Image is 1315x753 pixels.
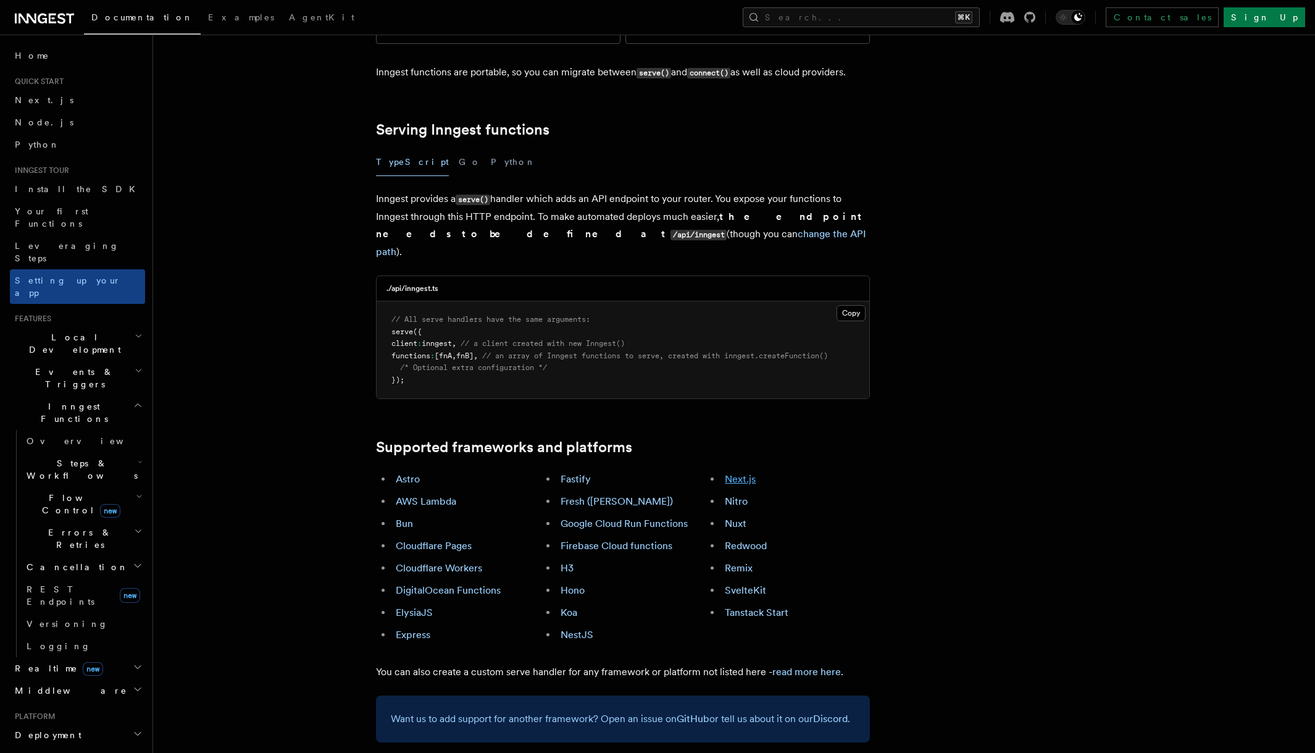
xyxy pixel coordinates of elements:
p: Want us to add support for another framework? Open an issue on or tell us about it on our . [391,710,855,728]
a: Redwood [725,540,767,552]
button: Events & Triggers [10,361,145,395]
span: new [83,662,103,676]
span: , [474,351,478,360]
a: Nitro [725,495,748,507]
code: serve() [456,195,490,205]
span: Node.js [15,117,73,127]
button: Local Development [10,326,145,361]
span: new [120,588,140,603]
span: Overview [27,436,154,446]
a: Remix [725,562,753,574]
a: REST Endpointsnew [22,578,145,613]
span: [fnA [435,351,452,360]
div: Inngest Functions [10,430,145,657]
span: , [452,339,456,348]
span: Your first Functions [15,206,88,229]
span: Documentation [91,12,193,22]
a: Logging [22,635,145,657]
a: DigitalOcean Functions [396,584,501,596]
a: Cloudflare Pages [396,540,472,552]
a: Python [10,133,145,156]
span: : [430,351,435,360]
a: Sign Up [1224,7,1305,27]
a: AgentKit [282,4,362,33]
span: Install the SDK [15,184,143,194]
span: functions [391,351,430,360]
a: Serving Inngest functions [376,121,549,138]
span: Platform [10,712,56,721]
a: Leveraging Steps [10,235,145,269]
a: Examples [201,4,282,33]
span: }); [391,376,404,384]
span: REST Endpoints [27,584,94,607]
button: Search...⌘K [743,7,980,27]
button: Steps & Workflows [22,452,145,487]
a: Contact sales [1106,7,1219,27]
button: Realtimenew [10,657,145,679]
button: Toggle dark mode [1056,10,1085,25]
h3: ./api/inngest.ts [386,284,438,293]
span: fnB] [456,351,474,360]
a: Your first Functions [10,200,145,235]
kbd: ⌘K [955,11,972,23]
a: Express [396,629,430,641]
code: serve() [637,68,671,78]
a: Home [10,44,145,67]
span: Inngest Functions [10,400,133,425]
span: serve [391,327,413,336]
span: Quick start [10,77,64,86]
span: Deployment [10,729,81,741]
span: Flow Control [22,492,136,516]
a: Fresh ([PERSON_NAME]) [561,495,673,507]
span: Logging [27,641,91,651]
a: Install the SDK [10,178,145,200]
span: Versioning [27,619,108,629]
a: Documentation [84,4,201,35]
button: Go [459,148,481,176]
a: Astro [396,473,420,485]
a: Node.js [10,111,145,133]
a: NestJS [561,629,593,641]
button: TypeScript [376,148,449,176]
span: ({ [413,327,422,336]
span: Leveraging Steps [15,241,119,263]
span: inngest [422,339,452,348]
a: H3 [561,562,574,574]
a: ElysiaJS [396,607,433,618]
a: Firebase Cloud functions [561,540,672,552]
p: Inngest provides a handler which adds an API endpoint to your router. You expose your functions t... [376,190,870,261]
a: Koa [561,607,577,618]
span: // an array of Inngest functions to serve, created with inngest.createFunction() [482,351,828,360]
button: Inngest Functions [10,395,145,430]
span: Steps & Workflows [22,457,138,482]
p: You can also create a custom serve handler for any framework or platform not listed here - . [376,663,870,681]
button: Flow Controlnew [22,487,145,521]
span: Inngest tour [10,166,69,175]
span: // All serve handlers have the same arguments: [391,315,590,324]
a: Supported frameworks and platforms [376,439,632,456]
a: read more here [772,666,841,678]
span: Cancellation [22,561,128,573]
span: Local Development [10,331,135,356]
span: AgentKit [289,12,354,22]
a: Versioning [22,613,145,635]
span: Realtime [10,662,103,675]
a: Setting up your app [10,269,145,304]
a: Discord [813,713,848,725]
a: Google Cloud Run Functions [561,518,688,529]
button: Middleware [10,679,145,702]
span: Setting up your app [15,276,121,298]
button: Cancellation [22,556,145,578]
a: Tanstack Start [725,607,788,618]
a: Fastify [561,473,591,485]
button: Errors & Retries [22,521,145,556]
a: GitHub [677,713,709,725]
button: Deployment [10,724,145,746]
span: Next.js [15,95,73,105]
span: /* Optional extra configuration */ [400,363,547,372]
code: connect() [687,68,730,78]
a: Hono [561,584,585,596]
span: Python [15,140,60,149]
button: Python [491,148,536,176]
button: Copy [837,305,866,321]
